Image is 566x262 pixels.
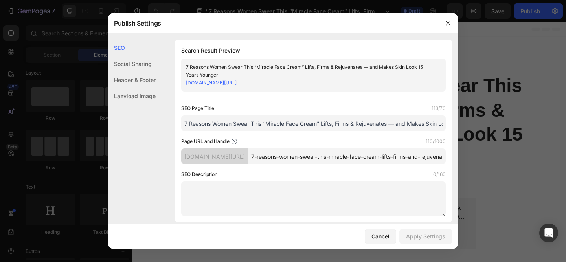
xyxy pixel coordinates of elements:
label: 0/160 [433,170,446,178]
strong: 7 Reasons Women Over 40 Swear This 'Miracle Face Cream' Lifts, Firms & Rejuvenates—and Makes Skin... [47,58,424,160]
div: Header & Footer [108,72,156,88]
div: Lazyload Image [108,88,156,104]
div: [DOMAIN_NAME][URL] [181,148,248,164]
a: [DOMAIN_NAME][URL] [186,80,237,86]
input: Handle [248,148,446,164]
label: 113/70 [432,104,446,112]
button: Cancel [365,229,396,244]
label: SEO Page Title [181,104,214,112]
span: — [PERSON_NAME], 56 [195,232,276,240]
div: Social Sharing [108,56,156,72]
div: 7 Reasons Women Swear This “Miracle Face Cream” Lifts, Firms & Rejuvenates — and Makes Skin Look ... [186,63,428,79]
label: 110/1000 [426,137,446,145]
label: SEO Description [181,170,217,178]
h1: Search Result Preview [181,46,446,55]
button: Apply Settings [399,229,452,244]
span: [DATE] 10:06am EDT | by [PERSON_NAME] · 1 min read [169,169,303,175]
div: Cancel [371,232,390,240]
div: Publish Settings [108,13,438,33]
div: Apply Settings [406,232,445,240]
i: “I tried every luxury and drugstore cream out there—they're all the same. This is the only one I’... [111,198,361,225]
div: SEO [108,40,156,56]
label: Page URL and Handle [181,137,230,145]
div: Open Intercom Messenger [539,224,558,242]
input: Title [181,115,446,131]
